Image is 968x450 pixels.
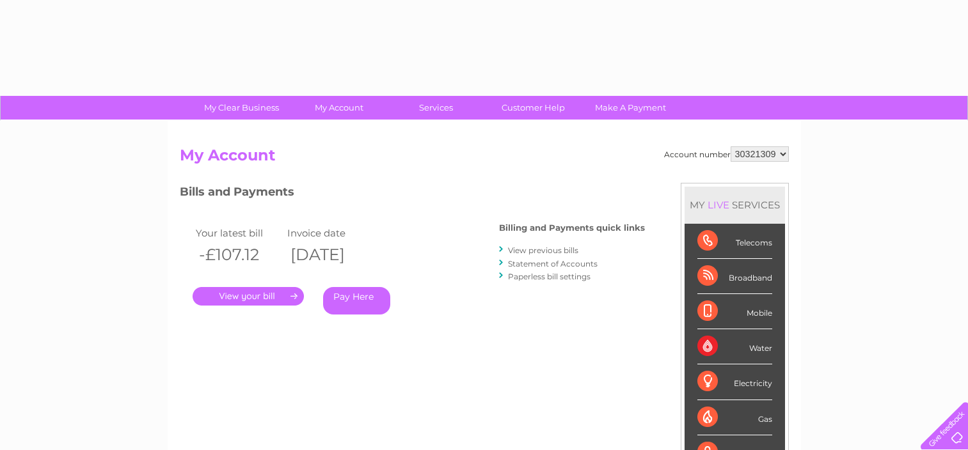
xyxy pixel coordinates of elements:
[697,329,772,364] div: Water
[697,224,772,259] div: Telecoms
[578,96,683,120] a: Make A Payment
[697,364,772,400] div: Electricity
[180,183,645,205] h3: Bills and Payments
[685,187,785,223] div: MY SERVICES
[193,224,285,242] td: Your latest bill
[697,400,772,435] div: Gas
[383,96,489,120] a: Services
[705,199,732,211] div: LIVE
[664,146,789,162] div: Account number
[697,294,772,329] div: Mobile
[193,242,285,268] th: -£107.12
[697,259,772,294] div: Broadband
[480,96,586,120] a: Customer Help
[323,287,390,314] a: Pay Here
[193,287,304,306] a: .
[286,96,392,120] a: My Account
[508,259,598,268] a: Statement of Accounts
[508,272,591,281] a: Paperless bill settings
[180,146,789,171] h2: My Account
[284,224,376,242] td: Invoice date
[508,245,578,255] a: View previous bills
[189,96,294,120] a: My Clear Business
[499,223,645,233] h4: Billing and Payments quick links
[284,242,376,268] th: [DATE]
